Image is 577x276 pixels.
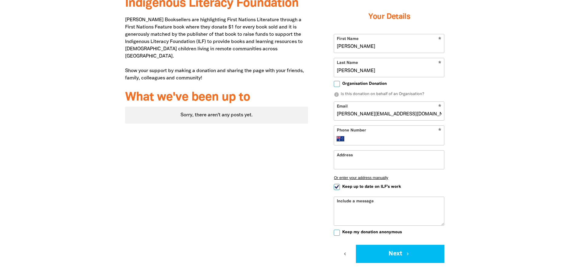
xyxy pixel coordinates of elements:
i: Required [438,128,441,134]
h3: What we've been up to [125,91,308,104]
h3: Your Details [334,5,444,29]
div: Paginated content [125,107,308,124]
i: chevron_right [405,251,410,257]
div: Sorry, there aren't any posts yet. [125,107,308,124]
button: Or enter your address manually [334,175,444,180]
span: Keep up to date on ILF's work [342,184,401,190]
span: Organisation Donation [342,81,387,87]
i: info [334,92,339,97]
p: [PERSON_NAME] Booksellers are highlighting First Nations Literature through a First Nations Featu... [125,16,308,82]
input: Keep my donation anonymous [334,230,340,236]
button: chevron_left [334,245,356,263]
button: Next chevron_right [356,245,444,263]
input: Keep up to date on ILF's work [334,184,340,190]
input: Organisation Donation [334,81,340,87]
i: chevron_left [342,251,348,257]
span: Keep my donation anonymous [342,229,402,235]
p: Is this donation on behalf of an Organisation? [334,91,444,98]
